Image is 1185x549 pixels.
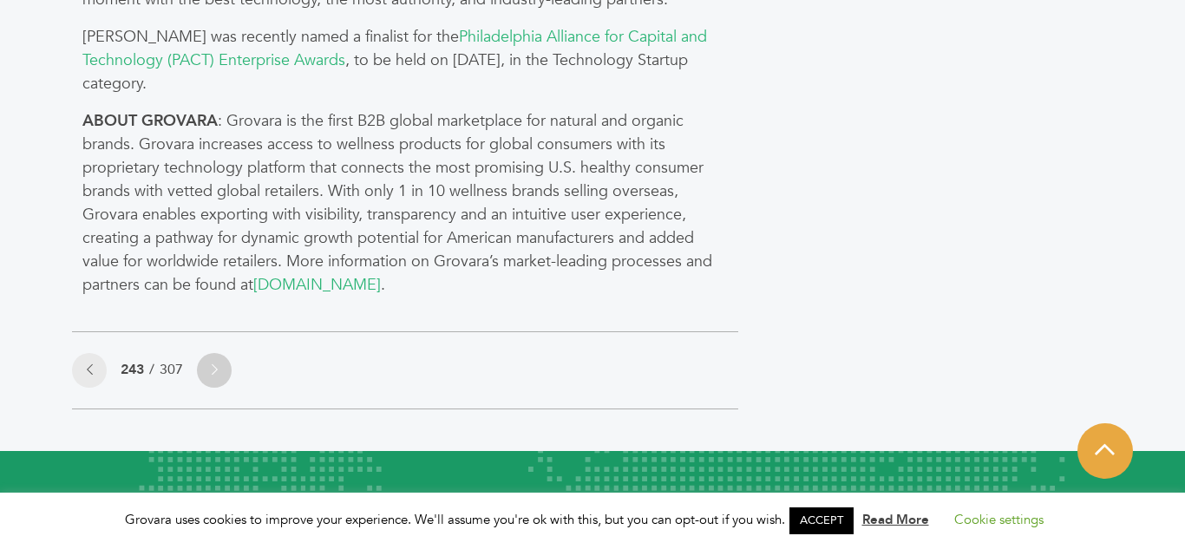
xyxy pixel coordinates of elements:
p: : Grovara is the first B2B global marketplace for natural and organic brands. Grovara increases a... [82,109,728,297]
a: ACCEPT [789,507,854,534]
span: 243 [121,360,144,379]
span: Grovara uses cookies to improve your experience. We'll assume you're ok with this, but you can op... [125,511,1061,528]
a: Cookie settings [954,511,1044,528]
a: Philadelphia Alliance for Capital and Technology (PACT) Enterprise Awards [82,26,707,71]
a: [DOMAIN_NAME] [253,274,381,296]
span: / [144,360,160,379]
a: Read More [862,511,929,528]
p: [PERSON_NAME] was recently named a finalist for the , to be held on [DATE], in the Technology Sta... [82,25,728,95]
b: ABOUT GROVARA [82,110,218,132]
a: 307 [160,360,183,379]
